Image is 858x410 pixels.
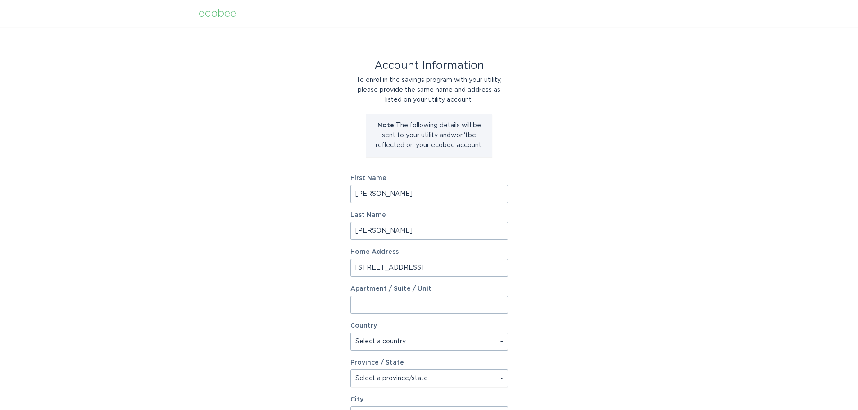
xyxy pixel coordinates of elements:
[350,212,508,218] label: Last Name
[373,121,486,150] p: The following details will be sent to your utility and won't be reflected on your ecobee account.
[350,360,404,366] label: Province / State
[350,75,508,105] div: To enrol in the savings program with your utility, please provide the same name and address as li...
[350,323,377,329] label: Country
[350,61,508,71] div: Account Information
[350,396,508,403] label: City
[199,9,236,18] div: ecobee
[377,122,396,129] strong: Note:
[350,175,508,181] label: First Name
[350,286,508,292] label: Apartment / Suite / Unit
[350,249,508,255] label: Home Address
